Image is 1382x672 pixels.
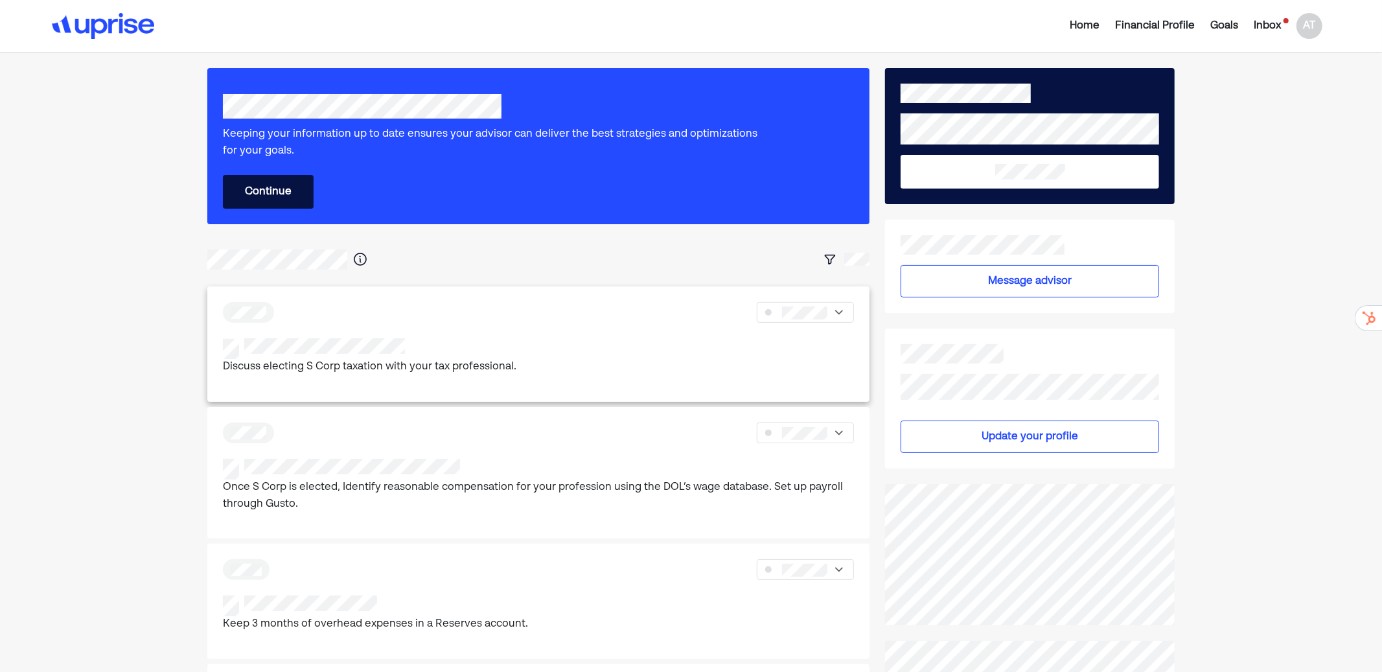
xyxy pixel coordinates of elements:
div: Keeping your information up to date ensures your advisor can deliver the best strategies and opti... [223,126,759,159]
div: Inbox [1254,18,1281,34]
div: Financial Profile [1115,18,1195,34]
div: AT [1296,13,1322,39]
button: Continue [223,175,314,209]
button: Message advisor [901,265,1159,297]
div: Goals [1210,18,1238,34]
p: Keep 3 months of overhead expenses in a Reserves account. [223,616,528,633]
p: Discuss electing S Corp taxation with your tax professional. [223,359,516,376]
div: Home [1070,18,1100,34]
p: Once S Corp is elected, Identify reasonable compensation for your profession using the DOL’s wage... [223,480,854,513]
button: Update your profile [901,421,1159,453]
